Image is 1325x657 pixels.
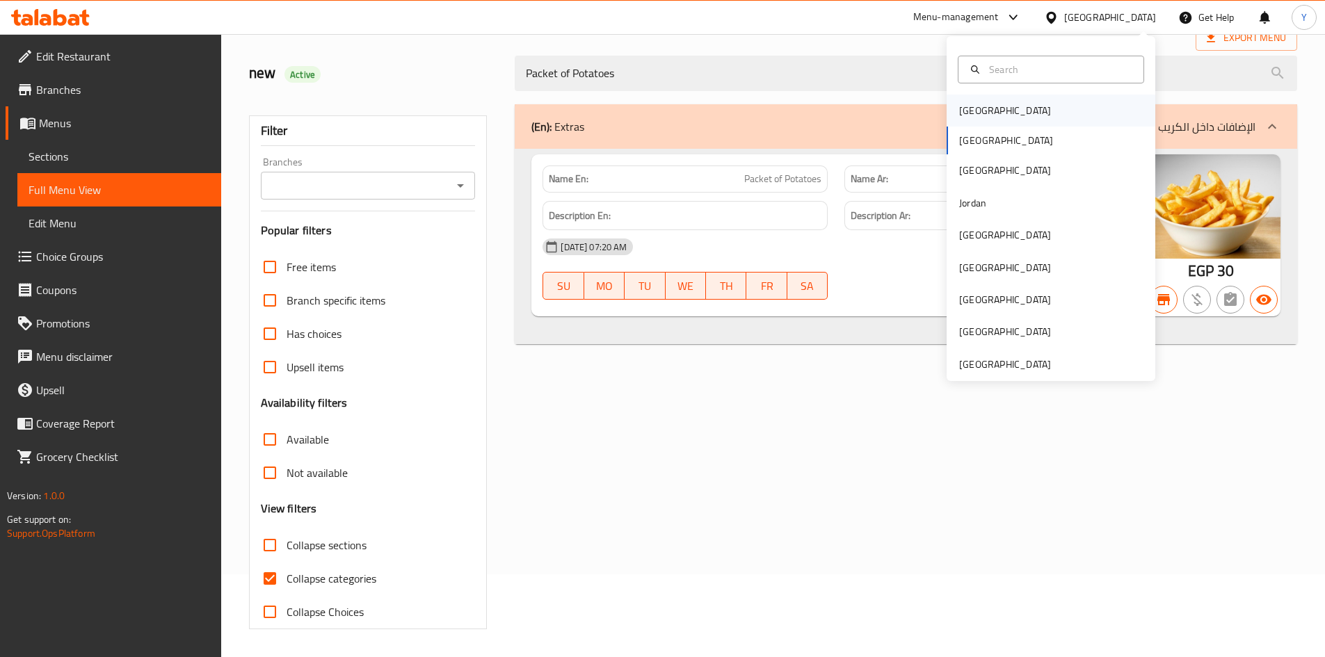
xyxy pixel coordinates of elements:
span: Branch specific items [287,292,385,309]
b: (En): [531,116,552,137]
strong: Description En: [549,207,611,225]
button: Not has choices [1216,286,1244,314]
strong: Description Ar: [851,207,910,225]
div: [GEOGRAPHIC_DATA] [1064,10,1156,25]
div: Active [284,66,321,83]
strong: Name En: [549,172,588,186]
a: Branches [6,73,221,106]
span: Menus [39,115,210,131]
div: [GEOGRAPHIC_DATA] [959,324,1051,339]
div: Menu-management [913,9,999,26]
a: Support.OpsPlatform [7,524,95,542]
span: FR [752,276,781,296]
a: Full Menu View [17,173,221,206]
input: search [515,56,1297,91]
a: Coupons [6,273,221,307]
a: Menus [6,106,221,140]
span: TH [712,276,741,296]
span: Version: [7,487,41,505]
span: Coupons [36,282,210,298]
span: Menu disclaimer [36,348,210,365]
p: Extras [531,118,584,135]
span: Full Menu View [29,181,210,198]
span: Choice Groups [36,248,210,265]
div: [GEOGRAPHIC_DATA] [959,227,1051,243]
a: Edit Menu [17,206,221,240]
span: Collapse Choices [287,603,364,620]
span: WE [671,276,700,296]
span: Not available [287,464,348,481]
div: Jordan [959,195,986,211]
h3: View filters [261,501,317,517]
a: Menu disclaimer [6,340,221,373]
span: TU [630,276,659,296]
span: SA [793,276,822,296]
span: Collapse sections [287,537,367,553]
button: Available [1250,286,1278,314]
span: Has choices [287,325,342,342]
div: [GEOGRAPHIC_DATA] [959,260,1051,275]
h2: new [249,63,499,83]
a: Sections [17,140,221,173]
span: Sections [29,148,210,165]
button: Open [451,176,470,195]
button: Purchased item [1183,286,1211,314]
div: [GEOGRAPHIC_DATA] [959,103,1051,118]
span: Upsell [36,382,210,398]
span: Edit Menu [29,215,210,232]
span: Branches [36,81,210,98]
span: Free items [287,259,336,275]
span: MO [590,276,619,296]
span: EGP [1188,257,1214,284]
span: Y [1301,10,1307,25]
span: Promotions [36,315,210,332]
button: Branch specific item [1150,286,1178,314]
span: Collapse categories [287,570,376,587]
span: Export Menu [1207,29,1286,47]
strong: Name Ar: [851,172,888,186]
span: Packet of Potatoes [744,172,821,186]
div: (En): Extras(Ar):الإضافات داخل الكريب (وليس خارج الكريب) [515,149,1297,345]
h3: Popular filters [261,222,476,238]
span: Coverage Report [36,415,210,432]
input: Search [983,62,1135,77]
a: Coverage Report [6,407,221,440]
span: 30 [1217,257,1234,284]
a: Grocery Checklist [6,440,221,473]
button: WE [666,272,706,300]
span: SU [549,276,578,296]
a: Edit Restaurant [6,40,221,73]
button: FR [746,272,787,300]
div: [GEOGRAPHIC_DATA] [959,292,1051,307]
span: Edit Restaurant [36,48,210,65]
div: [GEOGRAPHIC_DATA] [959,163,1051,178]
span: Grocery Checklist [36,448,210,465]
div: (En): Extras(Ar):الإضافات داخل الكريب (وليس خارج الكريب) [515,104,1297,149]
button: MO [584,272,625,300]
span: 1.0.0 [43,487,65,505]
a: Upsell [6,373,221,407]
button: SA [787,272,828,300]
button: TH [706,272,746,300]
div: Filter [261,116,476,146]
span: Get support on: [7,510,71,528]
span: [DATE] 07:20 AM [555,241,632,254]
img: %D8%A8%D8%B7%D8%A7%D8%B7%D8%B3638889549665653915.jpg [1141,154,1280,259]
span: Available [287,431,329,448]
div: [GEOGRAPHIC_DATA] [959,357,1051,372]
span: Active [284,68,321,81]
a: Choice Groups [6,240,221,273]
span: Upsell items [287,359,344,375]
button: TU [625,272,665,300]
span: Export Menu [1196,25,1297,51]
a: Promotions [6,307,221,340]
button: SU [543,272,584,300]
h3: Availability filters [261,395,348,411]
